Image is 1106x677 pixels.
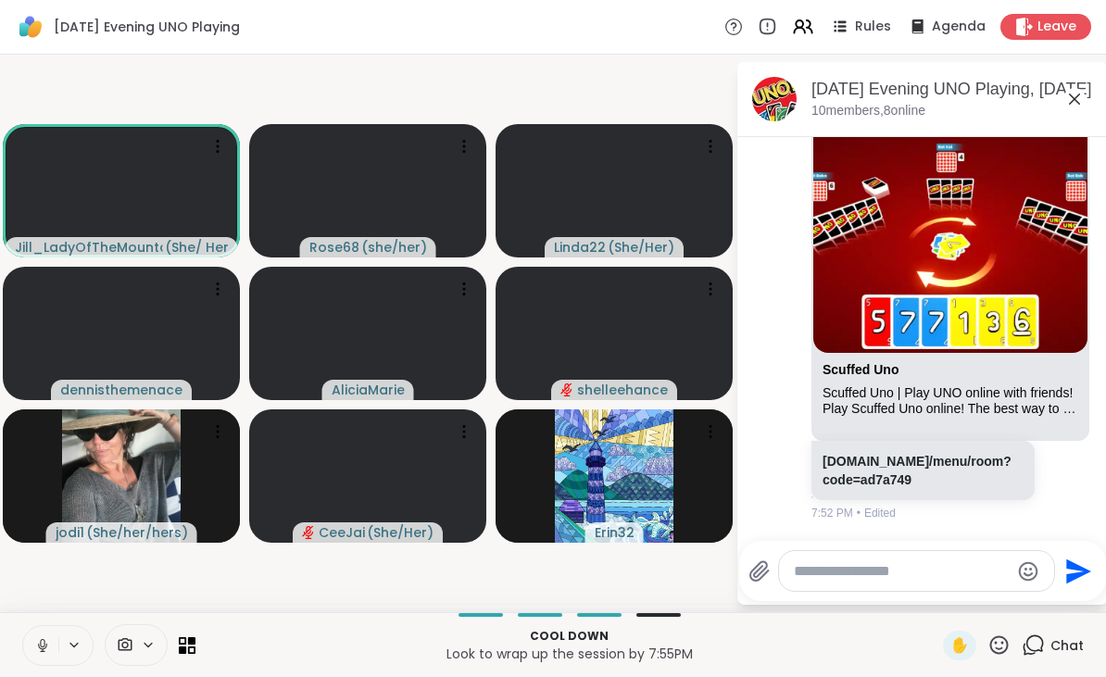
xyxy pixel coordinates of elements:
[811,505,853,521] span: 7:52 PM
[823,362,899,377] a: Attachment
[207,628,932,645] p: Cool down
[54,18,240,36] span: [DATE] Evening UNO Playing
[62,409,181,543] img: jodi1
[309,238,359,257] span: Rose68
[361,238,427,257] span: ( she/her )
[207,645,932,663] p: Look to wrap up the session by 7:55PM
[813,122,1087,353] img: Scuffed Uno | Play UNO online with friends!
[56,523,84,542] span: jodi1
[554,238,606,257] span: Linda22
[60,381,182,399] span: dennisthemenace
[823,401,1078,417] div: Play Scuffed Uno online! The best way to play UNO online with friends for free! Join up to 12 fri...
[595,523,635,542] span: Erin32
[950,634,969,657] span: ✋
[577,381,668,399] span: shelleehance
[1050,636,1084,655] span: Chat
[752,77,797,121] img: Saturday Evening UNO Playing, Sep 13
[811,102,925,120] p: 10 members, 8 online
[560,383,573,396] span: audio-muted
[794,562,1010,581] textarea: Type your message
[1017,560,1039,583] button: Emoji picker
[332,381,405,399] span: AliciaMarie
[15,238,163,257] span: Jill_LadyOfTheMountain
[302,526,315,539] span: audio-muted
[811,78,1093,101] div: [DATE] Evening UNO Playing, [DATE]
[1037,18,1076,36] span: Leave
[608,238,674,257] span: ( She/Her )
[864,505,896,521] span: Edited
[86,523,188,542] span: ( She/her/hers )
[165,238,228,257] span: ( She/ Her )
[855,18,891,36] span: Rules
[932,18,986,36] span: Agenda
[367,523,434,542] span: ( She/Her )
[319,523,365,542] span: CeeJai
[823,454,1012,487] a: [DOMAIN_NAME]/menu/room?code=ad7a749
[555,409,673,543] img: Erin32
[1055,550,1097,592] button: Send
[15,11,46,43] img: ShareWell Logomark
[857,505,861,521] span: •
[823,385,1078,401] div: Scuffed Uno | Play UNO online with friends!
